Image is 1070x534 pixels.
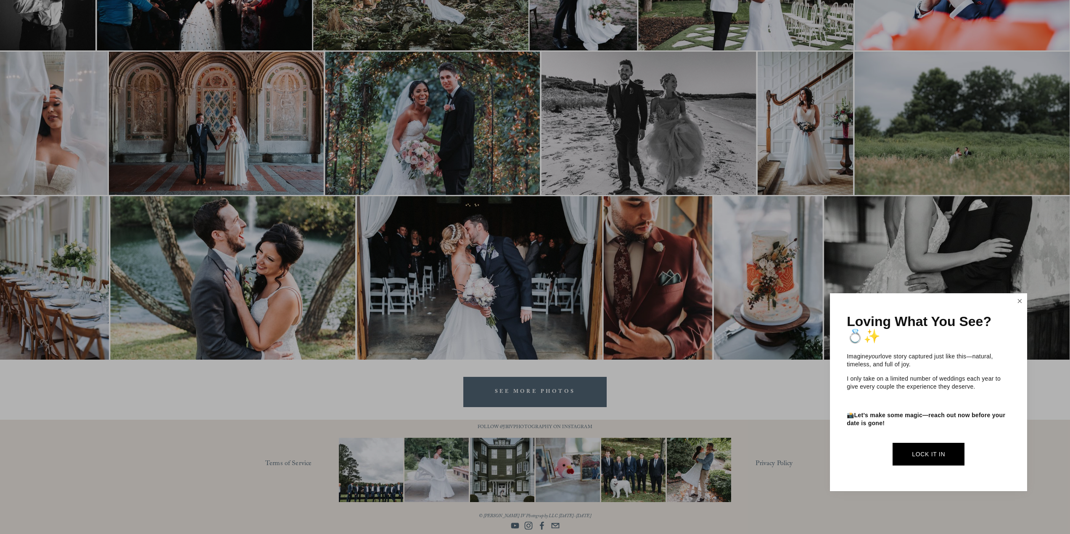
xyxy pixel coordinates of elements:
a: Lock It In [893,443,964,465]
h1: Loving What You See? 💍✨ [847,314,1010,344]
em: your [869,353,880,360]
p: Imagine love story captured just like this—natural, timeless, and full of joy. [847,352,1010,369]
p: I only take on a limited number of weddings each year to give every couple the experience they de... [847,375,1010,391]
strong: Let’s make some magic—reach out now before your date is gone! [847,412,1007,427]
a: Close [1014,295,1026,308]
p: 📸 [847,411,1010,428]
